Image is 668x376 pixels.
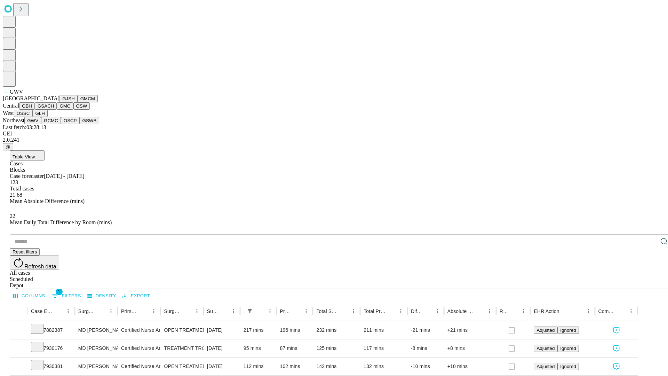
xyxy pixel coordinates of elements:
[207,321,237,339] div: [DATE]
[519,306,528,316] button: Menu
[475,306,485,316] button: Sort
[316,339,357,357] div: 125 mins
[3,117,24,123] span: Northeast
[35,102,57,110] button: GSACH
[536,364,555,369] span: Adjusted
[598,308,616,314] div: Comments
[10,256,59,269] button: Refresh data
[207,308,218,314] div: Surgery Date
[536,346,555,351] span: Adjusted
[6,144,10,149] span: @
[534,327,557,334] button: Adjusted
[364,308,385,314] div: Total Predicted Duration
[3,103,19,109] span: Central
[386,306,396,316] button: Sort
[207,339,237,357] div: [DATE]
[10,213,15,219] span: 22
[280,308,291,314] div: Predicted In Room Duration
[19,102,35,110] button: GBH
[560,328,576,333] span: Ignored
[229,306,238,316] button: Menu
[149,306,159,316] button: Menu
[500,308,509,314] div: Resolved in EHR
[364,339,404,357] div: 117 mins
[121,339,157,357] div: Certified Nurse Anesthetist
[3,131,665,137] div: GEI
[339,306,349,316] button: Sort
[139,306,149,316] button: Sort
[14,343,24,355] button: Expand
[280,339,310,357] div: 87 mins
[14,324,24,337] button: Expand
[560,364,576,369] span: Ignored
[164,358,200,375] div: OPEN TREATMENT [MEDICAL_DATA] INTERMEDULLARY ROD
[10,192,22,198] span: 21.68
[10,173,44,179] span: Case forecaster
[626,306,636,316] button: Menu
[447,321,493,339] div: +21 mins
[411,358,440,375] div: -10 mins
[364,358,404,375] div: 132 mins
[411,339,440,357] div: -8 mins
[3,143,13,150] button: @
[396,306,406,316] button: Menu
[121,291,152,301] button: Export
[3,137,665,143] div: 2.0.241
[56,288,63,295] span: 1
[255,306,265,316] button: Sort
[59,95,78,102] button: GJSH
[3,124,46,130] span: Last fetch: 03:28:13
[192,306,202,316] button: Menu
[96,306,106,316] button: Sort
[411,308,422,314] div: Difference
[10,179,18,185] span: 123
[78,321,114,339] div: MD [PERSON_NAME] [PERSON_NAME] Md
[121,321,157,339] div: Certified Nurse Anesthetist
[447,308,474,314] div: Absolute Difference
[10,248,40,256] button: Reset filters
[10,219,112,225] span: Mean Daily Total Difference by Room (mins)
[164,339,200,357] div: TREATMENT TROCHANTERIC [MEDICAL_DATA] FRACTURE INTERMEDULLARY ROD
[10,89,23,95] span: GWV
[411,321,440,339] div: -21 mins
[244,358,273,375] div: 112 mins
[31,308,53,314] div: Case Epic Id
[447,358,493,375] div: +10 mins
[121,308,138,314] div: Primary Service
[80,117,100,124] button: GSWB
[534,308,559,314] div: EHR Action
[534,363,557,370] button: Adjusted
[560,346,576,351] span: Ignored
[31,321,71,339] div: 7882387
[164,321,200,339] div: OPEN TREATMENT OF [PERSON_NAME][MEDICAL_DATA] [MEDICAL_DATA] ONLY
[316,358,357,375] div: 142 mins
[86,291,118,301] button: Density
[219,306,229,316] button: Sort
[485,306,494,316] button: Menu
[31,358,71,375] div: 7930381
[301,306,311,316] button: Menu
[617,306,626,316] button: Sort
[244,321,273,339] div: 217 mins
[316,321,357,339] div: 232 mins
[50,290,83,301] button: Show filters
[73,102,90,110] button: OSW
[583,306,593,316] button: Menu
[423,306,432,316] button: Sort
[11,291,47,301] button: Select columns
[10,186,34,191] span: Total cases
[364,321,404,339] div: 211 mins
[10,150,45,160] button: Table View
[536,328,555,333] span: Adjusted
[280,321,310,339] div: 196 mins
[349,306,358,316] button: Menu
[557,345,579,352] button: Ignored
[534,345,557,352] button: Adjusted
[207,358,237,375] div: [DATE]
[245,306,255,316] div: 1 active filter
[31,339,71,357] div: 7930176
[13,249,37,254] span: Reset filters
[560,306,570,316] button: Sort
[13,154,35,159] span: Table View
[509,306,519,316] button: Sort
